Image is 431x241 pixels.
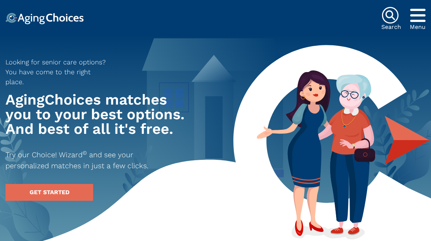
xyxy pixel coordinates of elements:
[381,24,401,30] div: Search
[410,24,426,30] div: Menu
[381,7,399,24] img: search-icon.svg
[5,57,111,87] p: Looking for senior care options? You have come to the right place.
[5,149,175,171] p: Try our Choice! Wizard and see your personalized matches in just a few clicks.
[5,184,93,201] a: GET STARTED
[5,93,188,136] h1: AgingChoices matches you to your best options. And best of all it's free.
[410,7,426,24] div: Popover trigger
[5,13,84,25] img: Choice!
[83,150,87,156] sup: ©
